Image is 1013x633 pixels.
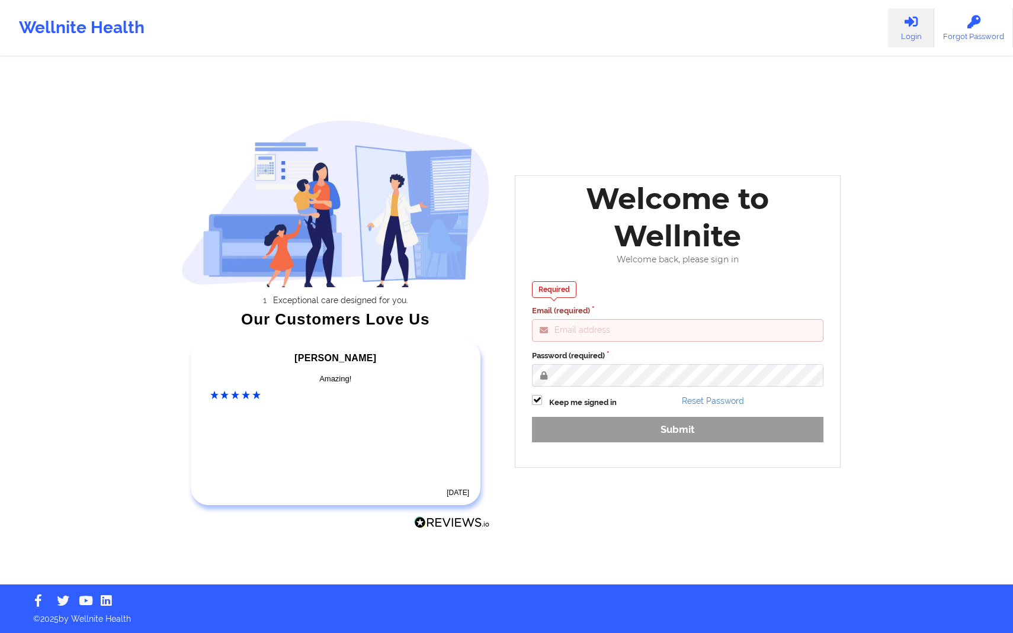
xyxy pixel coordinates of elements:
label: Email (required) [532,305,823,317]
a: Forgot Password [934,8,1013,47]
a: Login [888,8,934,47]
a: Reviews.io Logo [414,516,490,532]
time: [DATE] [447,489,469,497]
label: Keep me signed in [549,397,617,409]
a: Reset Password [682,396,744,406]
label: Password (required) [532,350,823,362]
li: Exceptional care designed for you. [191,295,490,305]
div: Our Customers Love Us [181,313,491,325]
img: wellnite-auth-hero_200.c722682e.png [181,120,491,287]
input: Email address [532,319,823,342]
div: Amazing! [210,373,461,385]
div: Required [532,281,576,298]
img: Reviews.io Logo [414,516,490,529]
div: Welcome back, please sign in [524,255,832,265]
p: © 2025 by Wellnite Health [25,605,988,625]
div: Welcome to Wellnite [524,180,832,255]
span: [PERSON_NAME] [294,353,376,363]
